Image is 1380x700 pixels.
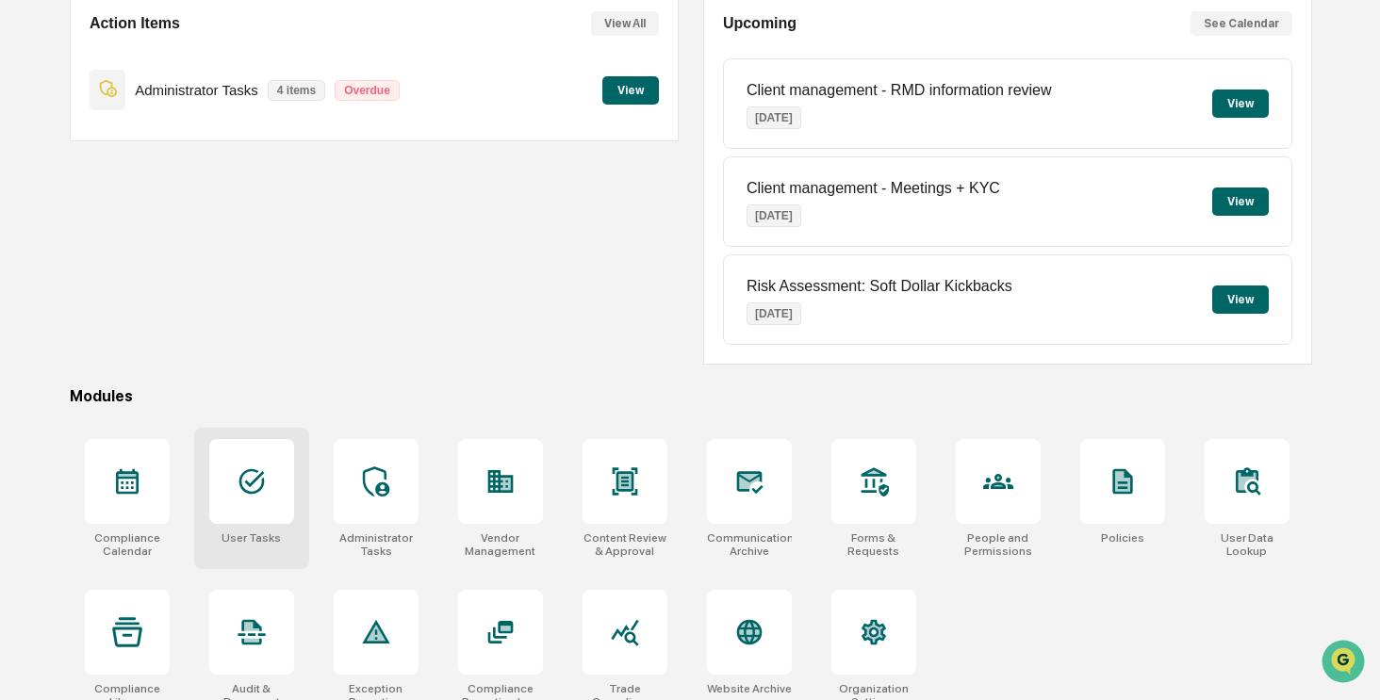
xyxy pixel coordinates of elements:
[85,531,170,558] div: Compliance Calendar
[70,387,1312,405] div: Modules
[747,302,801,325] p: [DATE]
[90,15,180,32] h2: Action Items
[222,531,281,545] div: User Tasks
[747,278,1012,295] p: Risk Assessment: Soft Dollar Kickbacks
[591,11,659,36] button: View All
[268,80,325,101] p: 4 items
[1205,531,1290,558] div: User Data Lookup
[1212,187,1269,216] button: View
[747,204,801,227] p: [DATE]
[831,531,916,558] div: Forms & Requests
[167,255,205,270] span: [DATE]
[19,371,34,386] div: 🔎
[602,80,659,98] a: View
[85,162,267,177] div: We're offline, we'll be back soon
[458,531,543,558] div: Vendor Management
[38,256,53,271] img: 1746055101610-c473b297-6a78-478c-a979-82029cc54cd1
[707,682,792,695] div: Website Archive
[1101,531,1144,545] div: Policies
[320,149,343,171] button: Start new chat
[19,208,126,223] div: Past conversations
[335,80,400,101] p: Overdue
[747,82,1052,99] p: Client management - RMD information review
[19,237,49,268] img: Jack Rasmussen
[137,335,152,350] div: 🗄️
[1191,11,1292,36] button: See Calendar
[707,531,792,558] div: Communications Archive
[133,415,228,430] a: Powered byPylon
[58,255,153,270] span: [PERSON_NAME]
[723,15,797,32] h2: Upcoming
[19,39,343,69] p: How can we help?
[583,531,667,558] div: Content Review & Approval
[747,180,1000,197] p: Client management - Meetings + KYC
[135,82,258,98] p: Administrator Tasks
[602,76,659,105] button: View
[1212,285,1269,314] button: View
[49,85,311,105] input: Clear
[156,334,234,352] span: Attestations
[85,143,309,162] div: Start new chat
[40,143,74,177] img: 8933085812038_c878075ebb4cc5468115_72.jpg
[19,335,34,350] div: 🖐️
[19,143,53,177] img: 1746055101610-c473b297-6a78-478c-a979-82029cc54cd1
[747,106,801,129] p: [DATE]
[334,531,419,558] div: Administrator Tasks
[956,531,1041,558] div: People and Permissions
[156,255,163,270] span: •
[11,326,129,360] a: 🖐️Preclearance
[11,362,126,396] a: 🔎Data Lookup
[1320,638,1371,689] iframe: Open customer support
[1212,90,1269,118] button: View
[129,326,241,360] a: 🗄️Attestations
[38,334,122,352] span: Preclearance
[38,369,119,388] span: Data Lookup
[292,204,343,227] button: See all
[188,415,228,430] span: Pylon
